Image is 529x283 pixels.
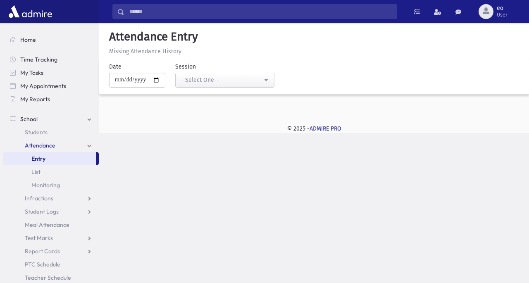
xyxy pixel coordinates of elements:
a: ADMIRE PRO [310,125,341,132]
a: Infractions [3,192,99,205]
a: My Reports [3,93,99,106]
button: --Select One-- [175,73,274,88]
div: © 2025 - [112,124,516,133]
span: List [31,168,41,176]
span: My Reports [20,95,50,103]
a: Entry [3,152,96,165]
span: Test Marks [25,234,53,242]
h5: Attendance Entry [106,30,522,44]
a: Report Cards [3,245,99,258]
a: Students [3,126,99,139]
span: Report Cards [25,247,60,255]
span: Meal Attendance [25,221,69,228]
a: My Tasks [3,66,99,79]
span: Students [25,128,48,136]
span: Infractions [25,195,53,202]
span: School [20,115,38,123]
div: --Select One-- [181,76,262,84]
span: Home [20,36,36,43]
span: User [497,12,508,18]
span: Student Logs [25,208,59,215]
a: Time Tracking [3,53,99,66]
a: Monitoring [3,178,99,192]
a: My Appointments [3,79,99,93]
a: School [3,112,99,126]
span: Teacher Schedule [25,274,71,281]
span: Entry [31,155,45,162]
a: List [3,165,99,178]
span: eo [497,5,508,12]
a: Meal Attendance [3,218,99,231]
span: My Appointments [20,82,66,90]
span: PTC Schedule [25,261,60,268]
a: Attendance [3,139,99,152]
a: Student Logs [3,205,99,218]
u: Missing Attendance History [109,48,181,55]
a: PTC Schedule [3,258,99,271]
span: Monitoring [31,181,60,189]
label: Date [109,62,122,71]
a: Home [3,33,99,46]
span: My Tasks [20,69,43,76]
a: Test Marks [3,231,99,245]
img: AdmirePro [7,3,54,20]
span: Time Tracking [20,56,57,63]
input: Search [124,4,397,19]
label: Session [175,62,196,71]
a: Missing Attendance History [106,48,181,55]
span: Attendance [25,142,55,149]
